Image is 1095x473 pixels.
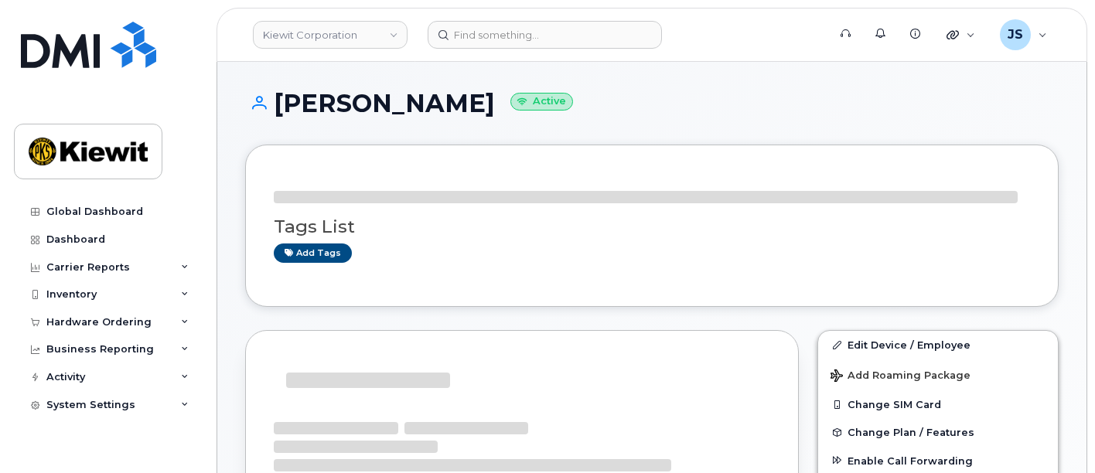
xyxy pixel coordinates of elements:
[274,243,352,263] a: Add tags
[848,427,974,438] span: Change Plan / Features
[245,90,1059,117] h1: [PERSON_NAME]
[818,359,1058,390] button: Add Roaming Package
[831,369,970,384] span: Add Roaming Package
[818,390,1058,418] button: Change SIM Card
[818,331,1058,359] a: Edit Device / Employee
[274,217,1030,236] h3: Tags List
[510,93,573,111] small: Active
[848,454,973,466] span: Enable Call Forwarding
[818,418,1058,446] button: Change Plan / Features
